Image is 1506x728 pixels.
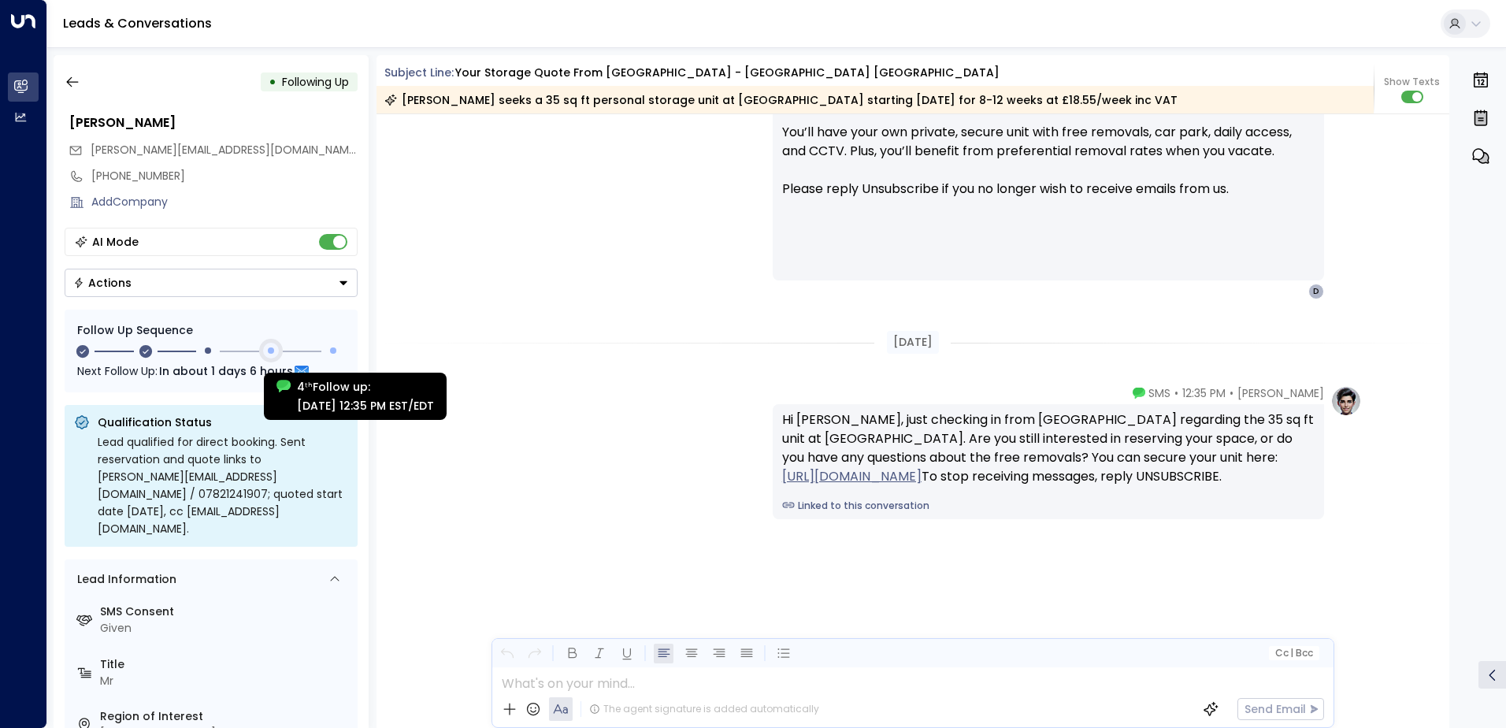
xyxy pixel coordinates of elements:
[1308,284,1324,299] div: D
[1182,385,1226,401] span: 12:35 PM
[73,276,132,290] div: Actions
[92,234,139,250] div: AI Mode
[1330,385,1362,417] img: profile-logo.png
[159,362,293,380] span: In about 1 days 6 hours
[782,499,1315,513] a: Linked to this conversation
[1274,648,1312,659] span: Cc Bcc
[91,168,358,184] div: [PHONE_NUMBER]
[77,362,345,380] div: Next Follow Up:
[384,65,454,80] span: Subject Line:
[782,467,922,486] a: [URL][DOMAIN_NAME]
[100,620,351,637] div: Given
[100,656,351,673] label: Title
[1290,648,1293,659] span: |
[1174,385,1178,401] span: •
[782,410,1315,486] div: Hi [PERSON_NAME], just checking in from [GEOGRAPHIC_DATA] regarding the 35 sq ft unit at [GEOGRAP...
[887,331,939,354] div: [DATE]
[100,673,351,689] div: Mr
[1148,385,1170,401] span: SMS
[297,379,434,395] span: 4ᵗʰ Follow up:
[589,702,819,716] div: The agent signature is added automatically
[1237,385,1324,401] span: [PERSON_NAME]
[69,113,358,132] div: [PERSON_NAME]
[455,65,1000,81] div: Your storage quote from [GEOGRAPHIC_DATA] - [GEOGRAPHIC_DATA] [GEOGRAPHIC_DATA]
[1230,385,1233,401] span: •
[269,68,276,96] div: •
[100,604,351,620] label: SMS Consent
[98,433,348,537] div: Lead qualified for direct booking. Sent reservation and quote links to [PERSON_NAME][EMAIL_ADDRES...
[297,398,434,414] span: [DATE] 12:35 PM EST/EDT
[77,322,345,339] div: Follow Up Sequence
[65,269,358,297] button: Actions
[282,74,349,90] span: Following Up
[72,571,176,588] div: Lead Information
[1268,646,1319,661] button: Cc|Bcc
[91,142,358,158] span: dr.b.balakumar@gmail.com
[384,92,1178,108] div: [PERSON_NAME] seeks a 35 sq ft personal storage unit at [GEOGRAPHIC_DATA] starting [DATE] for 8-1...
[91,194,358,210] div: AddCompany
[1384,75,1440,89] span: Show Texts
[525,644,544,663] button: Redo
[100,708,351,725] label: Region of Interest
[497,644,517,663] button: Undo
[98,414,348,430] p: Qualification Status
[63,14,212,32] a: Leads & Conversations
[65,269,358,297] div: Button group with a nested menu
[91,142,359,158] span: [PERSON_NAME][EMAIL_ADDRESS][DOMAIN_NAME]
